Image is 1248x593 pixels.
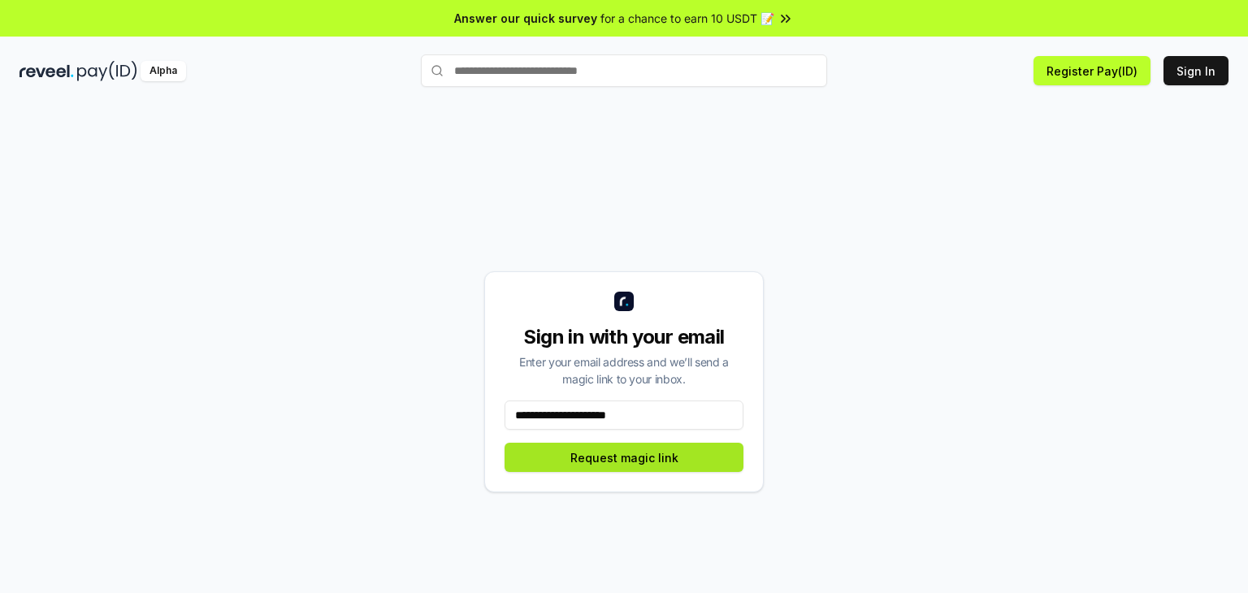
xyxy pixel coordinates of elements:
span: for a chance to earn 10 USDT 📝 [600,10,774,27]
div: Enter your email address and we’ll send a magic link to your inbox. [505,353,743,387]
button: Sign In [1163,56,1228,85]
img: logo_small [614,292,634,311]
button: Register Pay(ID) [1033,56,1150,85]
img: reveel_dark [19,61,74,81]
img: pay_id [77,61,137,81]
div: Alpha [141,61,186,81]
div: Sign in with your email [505,324,743,350]
span: Answer our quick survey [454,10,597,27]
button: Request magic link [505,443,743,472]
